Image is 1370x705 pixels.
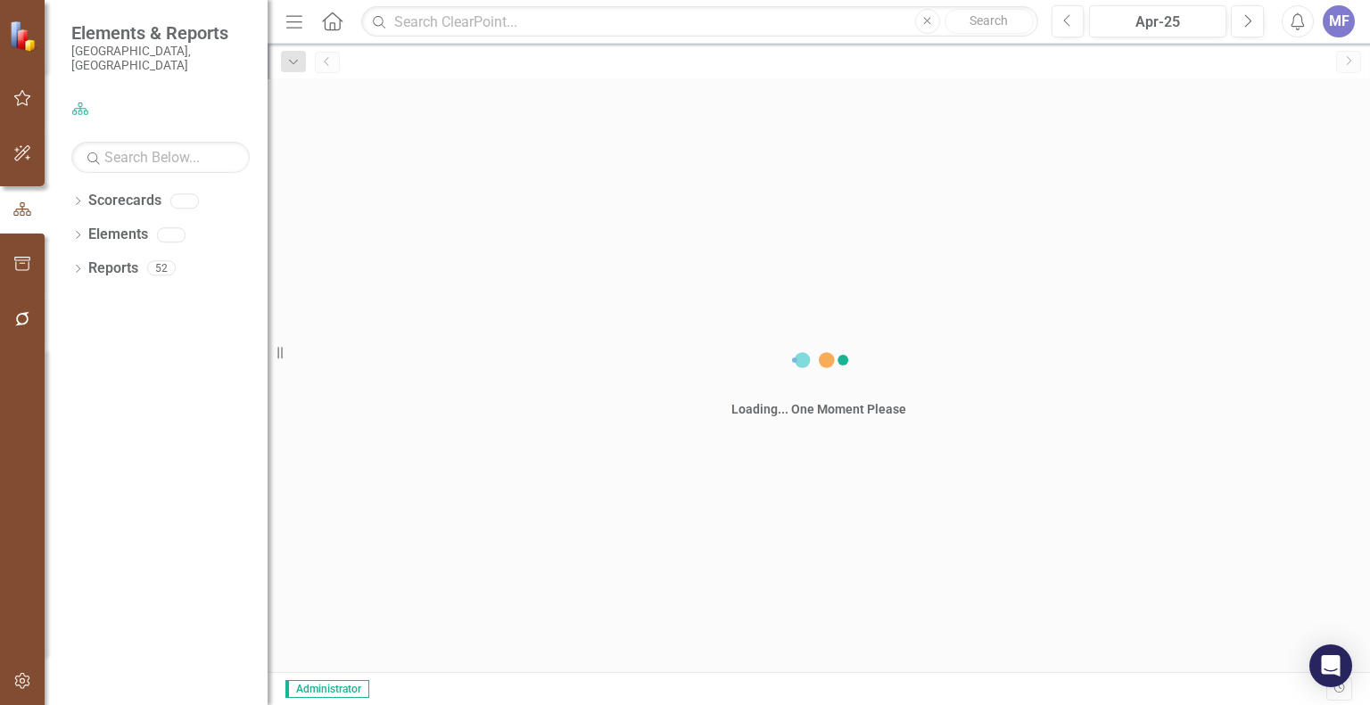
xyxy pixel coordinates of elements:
button: Apr-25 [1089,5,1226,37]
input: Search Below... [71,142,250,173]
div: Open Intercom Messenger [1309,644,1352,687]
div: 52 [147,261,176,276]
a: Scorecards [88,191,161,211]
a: Elements [88,225,148,245]
small: [GEOGRAPHIC_DATA], [GEOGRAPHIC_DATA] [71,44,250,73]
button: MF [1323,5,1355,37]
span: Search [970,13,1008,28]
a: Reports [88,258,138,279]
span: Elements & Reports [71,22,250,44]
button: Search [945,9,1034,34]
div: Apr-25 [1095,12,1220,33]
div: Loading... One Moment Please [731,400,906,418]
input: Search ClearPoint... [361,6,1037,37]
img: ClearPoint Strategy [9,20,40,52]
span: Administrator [285,680,369,698]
